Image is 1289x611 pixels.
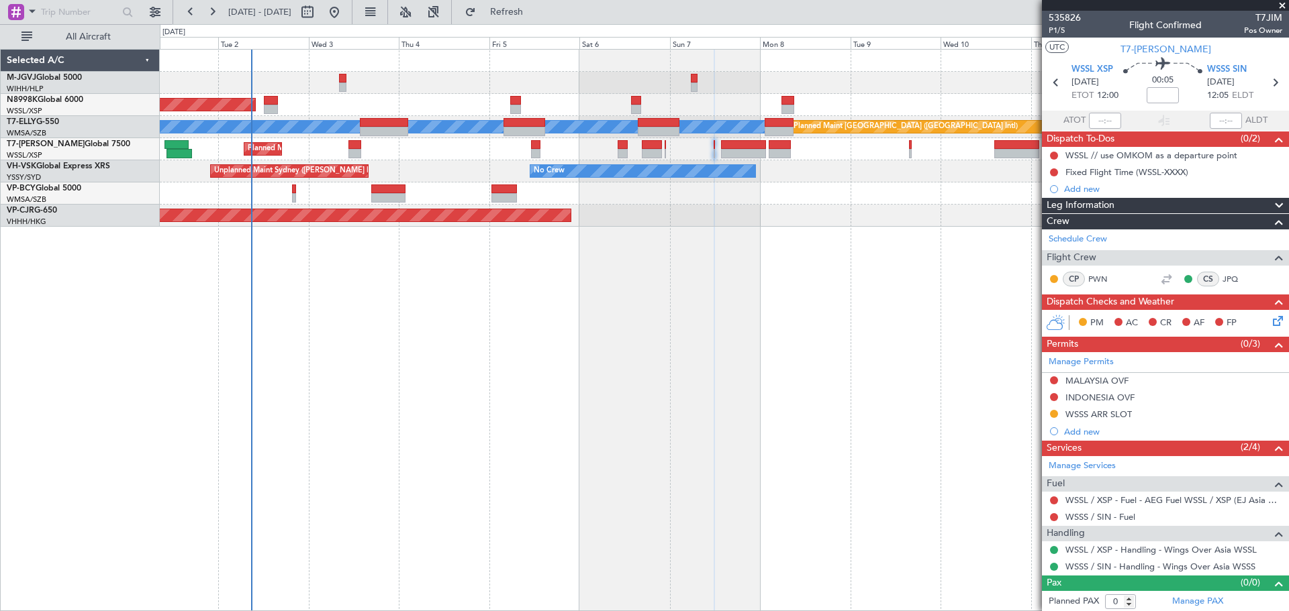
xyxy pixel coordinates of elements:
a: VH-VSKGlobal Express XRS [7,162,110,170]
span: Leg Information [1047,198,1114,213]
a: WIHH/HLP [7,84,44,94]
div: Fri 5 [489,37,580,49]
span: WSSS SIN [1207,63,1247,76]
span: ATOT [1063,114,1086,127]
div: [DATE] [162,27,185,38]
span: Refresh [479,7,535,17]
span: Dispatch To-Dos [1047,131,1114,147]
a: WSSL / XSP - Handling - Wings Over Asia WSSL [1065,544,1257,555]
a: Manage Services [1049,459,1116,473]
a: Manage PAX [1172,595,1223,608]
span: Crew [1047,214,1069,229]
span: VH-VSK [7,162,36,170]
button: Refresh [459,1,539,23]
div: WSSS ARR SLOT [1065,408,1132,420]
span: ELDT [1232,89,1253,103]
span: Dispatch Checks and Weather [1047,294,1174,310]
a: WSSS / SIN - Handling - Wings Over Asia WSSS [1065,561,1255,572]
span: All Aircraft [35,32,142,42]
span: AF [1194,317,1204,330]
div: WSSL // use OMKOM as a departure point [1065,150,1237,161]
div: CP [1063,272,1085,286]
span: M-JGVJ [7,74,36,82]
span: (0/0) [1241,575,1260,590]
div: Thu 4 [399,37,489,49]
span: VP-CJR [7,207,34,215]
div: Planned Maint [GEOGRAPHIC_DATA] ([GEOGRAPHIC_DATA] Intl) [794,117,1018,137]
div: No Crew [534,161,565,181]
a: YSSY/SYD [7,172,41,182]
label: Planned PAX [1049,595,1099,608]
span: PM [1090,317,1104,330]
div: Flight Confirmed [1129,18,1202,32]
span: [DATE] - [DATE] [228,6,291,18]
a: VHHH/HKG [7,217,46,227]
div: Mon 8 [760,37,851,49]
div: Wed 3 [309,37,399,49]
span: CR [1160,317,1172,330]
div: CS [1197,272,1219,286]
span: ALDT [1245,114,1268,127]
a: WSSL/XSP [7,150,42,160]
span: Pax [1047,575,1061,591]
div: Mon 1 [128,37,219,49]
input: Trip Number [41,2,118,22]
a: WSSL/XSP [7,106,42,116]
span: WSSL XSP [1071,63,1113,76]
span: 12:00 [1097,89,1118,103]
div: Wed 10 [941,37,1031,49]
div: Sun 7 [670,37,761,49]
span: T7JIM [1244,11,1282,25]
a: M-JGVJGlobal 5000 [7,74,82,82]
a: PWN [1088,273,1118,285]
div: MALAYSIA OVF [1065,375,1129,386]
div: INDONESIA OVF [1065,392,1135,403]
div: Tue 2 [218,37,309,49]
div: Sat 6 [579,37,670,49]
a: N8998KGlobal 6000 [7,96,83,104]
span: FP [1227,317,1237,330]
div: Fixed Flight Time (WSSL-XXXX) [1065,166,1188,178]
span: Permits [1047,337,1078,352]
a: T7-ELLYG-550 [7,118,59,126]
input: --:-- [1089,113,1121,129]
span: (2/4) [1241,440,1260,454]
span: (0/2) [1241,131,1260,146]
div: Add new [1064,183,1282,195]
span: T7-ELLY [7,118,36,126]
span: 12:05 [1207,89,1229,103]
span: 535826 [1049,11,1081,25]
a: Manage Permits [1049,355,1114,369]
div: Add new [1064,426,1282,437]
a: WSSS / SIN - Fuel [1065,511,1135,522]
span: [DATE] [1207,76,1235,89]
a: VP-BCYGlobal 5000 [7,184,81,192]
button: All Aircraft [15,26,146,48]
a: VP-CJRG-650 [7,207,57,215]
span: Services [1047,441,1082,456]
div: Tue 9 [851,37,941,49]
div: Unplanned Maint Sydney ([PERSON_NAME] Intl) [214,161,379,181]
a: T7-[PERSON_NAME]Global 7500 [7,140,130,148]
a: WSSL / XSP - Fuel - AEG Fuel WSSL / XSP (EJ Asia Only) [1065,494,1282,506]
a: JPQ [1223,273,1253,285]
a: WMSA/SZB [7,128,46,138]
span: Fuel [1047,476,1065,492]
span: T7-[PERSON_NAME] [7,140,85,148]
span: Flight Crew [1047,250,1096,266]
span: Handling [1047,526,1085,541]
a: WMSA/SZB [7,195,46,205]
span: VP-BCY [7,184,36,192]
span: N8998K [7,96,38,104]
span: [DATE] [1071,76,1099,89]
span: AC [1126,317,1138,330]
a: Schedule Crew [1049,233,1107,246]
span: P1/5 [1049,25,1081,36]
div: Thu 11 [1031,37,1122,49]
span: 00:05 [1152,74,1174,87]
button: UTC [1045,41,1069,53]
span: T7-[PERSON_NAME] [1120,42,1211,56]
span: ETOT [1071,89,1094,103]
div: Planned Maint Dubai (Al Maktoum Intl) [248,139,380,159]
span: (0/3) [1241,337,1260,351]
